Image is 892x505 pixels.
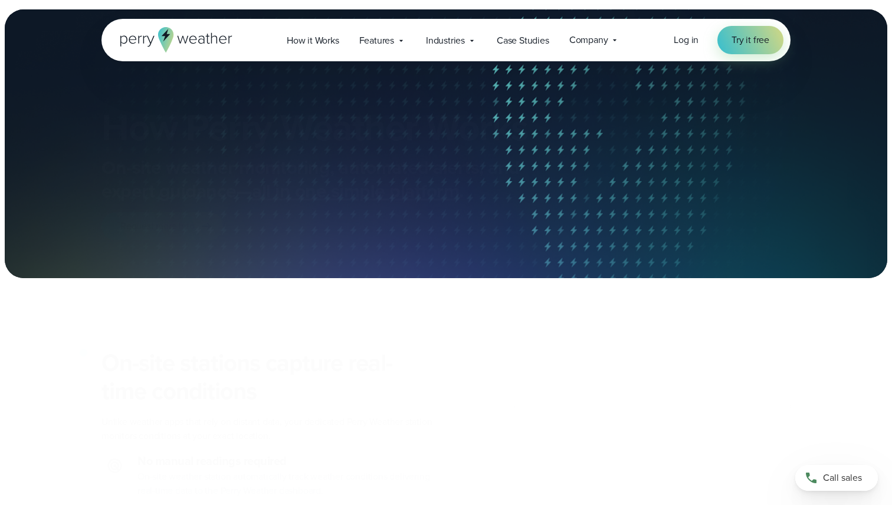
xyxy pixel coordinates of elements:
a: Log in [674,33,698,47]
a: How it Works [277,28,349,52]
a: Call sales [795,465,878,491]
a: Try it free [717,26,783,54]
span: Industries [426,34,465,48]
span: How it Works [287,34,339,48]
span: Features [359,34,394,48]
span: Call sales [823,471,862,485]
span: Case Studies [497,34,549,48]
span: Company [569,33,608,47]
span: Try it free [732,33,769,47]
a: Case Studies [487,28,559,52]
